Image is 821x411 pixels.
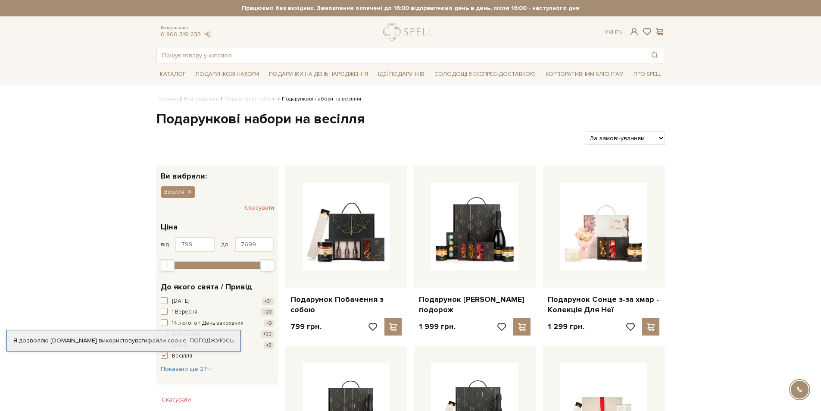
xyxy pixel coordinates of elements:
div: Ук [605,28,623,36]
div: Ви вибрали: [156,166,278,180]
li: Подарункові набори на весілля [276,95,361,103]
button: Скасувати [156,393,196,407]
a: logo [383,23,437,41]
button: 1 Вересня +20 [161,308,274,317]
a: En [615,28,623,36]
a: Подарункові набори [225,96,276,102]
a: Подарункові набори [192,68,262,81]
a: Подарунки на День народження [265,68,371,81]
a: Подарунок Побачення з собою [290,295,402,315]
div: Max [260,259,275,271]
div: Я дозволяю [DOMAIN_NAME] використовувати [7,337,240,345]
a: Ідеї подарунків [375,68,428,81]
span: +20 [261,308,274,316]
span: Весілля [164,188,184,196]
a: Головна [156,96,178,102]
span: до [221,241,228,248]
p: 799 грн. [290,322,322,332]
a: 0 800 319 233 [161,31,201,38]
span: +22 [261,330,274,338]
a: Корпоративним клієнтам [542,68,627,81]
input: Пошук товару у каталозі [157,47,645,63]
span: +3 [264,342,274,349]
input: Ціна [175,237,215,252]
a: Погоджуюсь [190,337,234,345]
span: +9 [264,320,274,327]
button: 14 лютого / День закоханих +9 [161,319,274,328]
a: telegram [203,31,212,38]
button: Пошук товару у каталозі [645,47,665,63]
span: [DATE] [172,297,189,306]
a: Подарунок Сонце з-за хмар - Колекція Для Неї [548,295,659,315]
a: файли cookie [147,337,187,344]
span: Для кого [161,386,195,398]
strong: Працюємо без вихідних. Замовлення оплачені до 16:00 відправляємо день в день, після 16:00 - насту... [156,4,665,12]
a: Солодощі з експрес-доставкою [431,67,539,82]
span: Ціна [161,221,178,233]
span: | [612,28,613,36]
span: Показати ще 27 [161,365,212,373]
span: від [161,241,169,248]
button: Весілля [161,352,274,361]
span: 1 Вересня [172,308,197,317]
span: +31 [262,298,274,305]
span: Консультація: [161,25,212,31]
a: Про Spell [630,68,665,81]
span: Весілля [172,352,192,361]
span: До якого свята / Привід [161,281,252,293]
button: Скасувати [245,201,274,215]
a: Каталог [156,68,189,81]
button: [DATE] +31 [161,297,274,306]
p: 1 299 грн. [548,322,584,332]
span: 14 лютого / День закоханих [172,319,243,328]
button: Весілля [161,186,195,198]
a: Вся продукція [184,96,219,102]
p: 1 999 грн. [419,322,456,332]
input: Ціна [235,237,274,252]
a: Подарунок [PERSON_NAME] подорож [419,295,531,315]
button: Показати ще 27 [161,365,212,373]
h1: Подарункові набори на весілля [156,110,665,129]
div: Min [160,259,175,271]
